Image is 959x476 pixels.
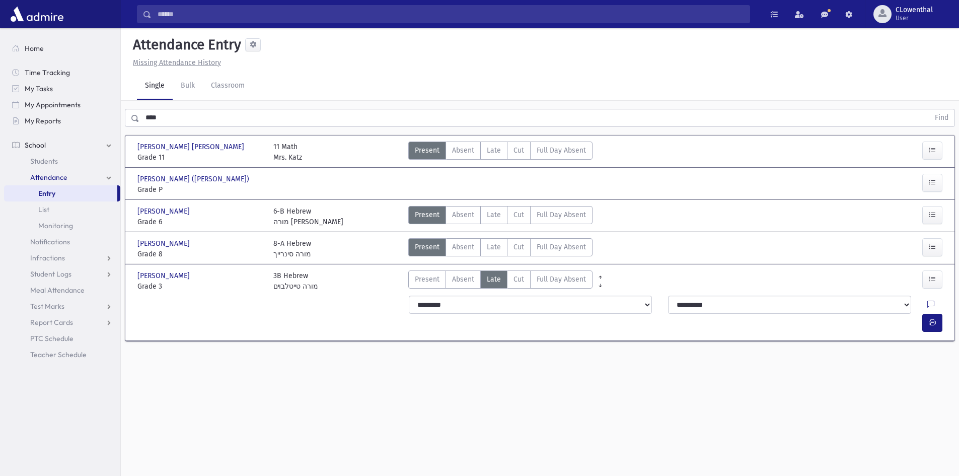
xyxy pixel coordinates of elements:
input: Search [152,5,750,23]
a: My Tasks [4,81,120,97]
span: User [896,14,933,22]
div: 11 Math Mrs. Katz [273,142,302,163]
span: Cut [513,242,524,252]
span: Cut [513,210,524,220]
div: 6-B Hebrew מורה [PERSON_NAME] [273,206,343,227]
span: Meal Attendance [30,286,85,295]
span: List [38,205,49,214]
span: Entry [38,189,55,198]
span: Late [487,242,501,252]
a: My Reports [4,113,120,129]
span: Late [487,210,501,220]
div: AttTypes [408,270,593,292]
span: Test Marks [30,302,64,311]
span: Students [30,157,58,166]
span: Grade 8 [137,249,263,259]
a: Meal Attendance [4,282,120,298]
span: Late [487,274,501,285]
span: PTC Schedule [30,334,73,343]
span: Late [487,145,501,156]
h5: Attendance Entry [129,36,241,53]
span: Present [415,242,439,252]
a: Bulk [173,72,203,100]
a: Student Logs [4,266,120,282]
span: My Appointments [25,100,81,109]
div: 8-A Hebrew מורה סינרייך [273,238,311,259]
a: List [4,201,120,218]
a: Home [4,40,120,56]
span: Cut [513,145,524,156]
span: [PERSON_NAME] [137,270,192,281]
span: Grade 6 [137,217,263,227]
span: Grade 3 [137,281,263,292]
span: [PERSON_NAME] [PERSON_NAME] [137,142,246,152]
span: My Tasks [25,84,53,93]
div: AttTypes [408,238,593,259]
a: Students [4,153,120,169]
span: Absent [452,242,474,252]
span: Present [415,274,439,285]
span: Student Logs [30,269,71,279]
button: Find [929,109,954,126]
a: Monitoring [4,218,120,234]
a: Notifications [4,234,120,250]
a: Report Cards [4,314,120,330]
span: Present [415,145,439,156]
img: AdmirePro [8,4,66,24]
span: Full Day Absent [537,145,586,156]
span: Cut [513,274,524,285]
div: 3B Hebrew מורה טײטלבױם [273,270,318,292]
a: Missing Attendance History [129,58,221,67]
span: Absent [452,210,474,220]
span: Grade P [137,184,263,195]
span: Present [415,210,439,220]
span: Infractions [30,253,65,262]
div: AttTypes [408,142,593,163]
span: CLowenthal [896,6,933,14]
span: My Reports [25,116,61,125]
a: Infractions [4,250,120,266]
a: PTC Schedule [4,330,120,347]
span: Report Cards [30,318,73,327]
span: Time Tracking [25,68,70,77]
a: My Appointments [4,97,120,113]
a: Classroom [203,72,253,100]
span: [PERSON_NAME] ([PERSON_NAME]) [137,174,251,184]
span: Full Day Absent [537,210,586,220]
span: Monitoring [38,221,73,230]
a: Test Marks [4,298,120,314]
span: Absent [452,274,474,285]
span: Teacher Schedule [30,350,87,359]
a: Entry [4,185,117,201]
span: [PERSON_NAME] [137,206,192,217]
span: [PERSON_NAME] [137,238,192,249]
a: School [4,137,120,153]
span: Grade 11 [137,152,263,163]
a: Attendance [4,169,120,185]
span: Notifications [30,237,70,246]
a: Teacher Schedule [4,347,120,363]
span: Absent [452,145,474,156]
span: Full Day Absent [537,274,586,285]
div: AttTypes [408,206,593,227]
u: Missing Attendance History [133,58,221,67]
span: Attendance [30,173,67,182]
span: Full Day Absent [537,242,586,252]
a: Time Tracking [4,64,120,81]
span: School [25,141,46,150]
a: Single [137,72,173,100]
span: Home [25,44,44,53]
